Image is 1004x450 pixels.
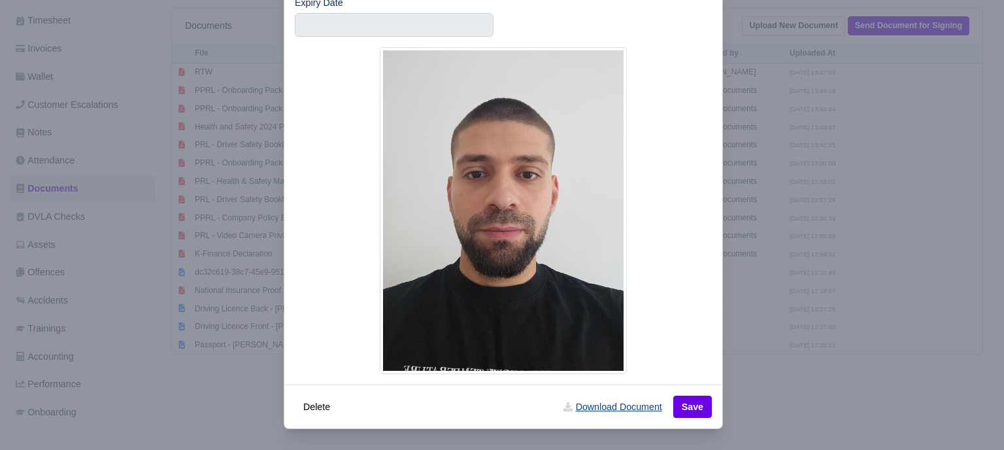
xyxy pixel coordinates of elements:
iframe: Chat Widget [939,387,1004,450]
button: Delete [295,396,339,418]
a: Download Document [555,396,670,418]
button: Save [673,396,712,418]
